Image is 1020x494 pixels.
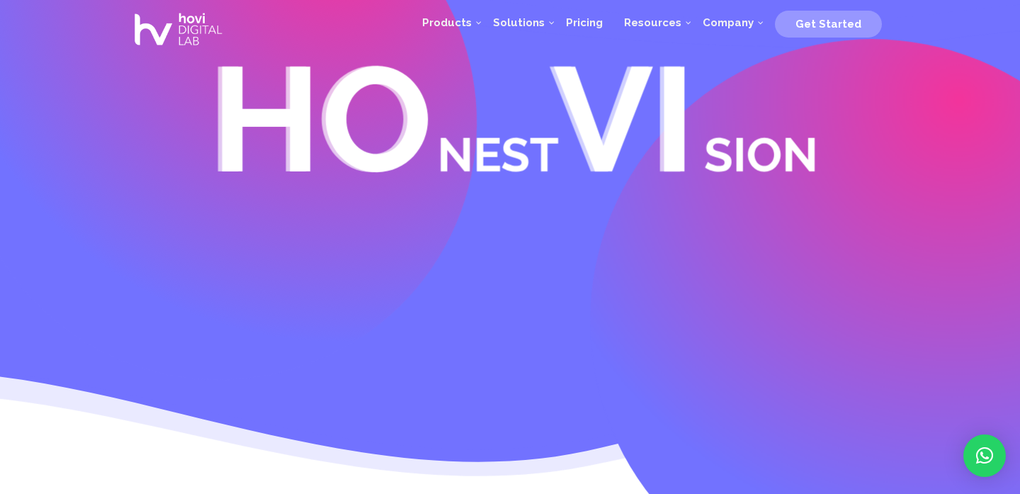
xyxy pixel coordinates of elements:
span: Products [422,16,472,29]
a: Products [412,1,482,44]
a: Solutions [482,1,555,44]
span: Pricing [566,16,603,29]
a: Get Started [775,12,882,33]
span: Get Started [795,18,861,30]
a: Resources [613,1,692,44]
span: Company [703,16,754,29]
a: Pricing [555,1,613,44]
a: Company [692,1,764,44]
span: Resources [624,16,681,29]
span: Solutions [493,16,545,29]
